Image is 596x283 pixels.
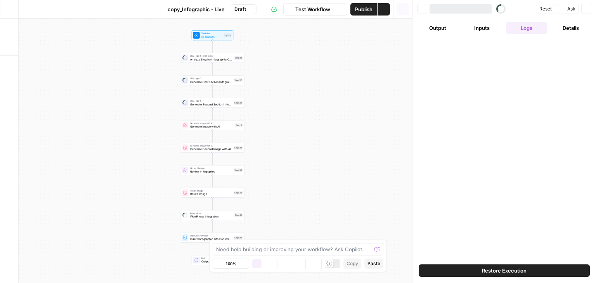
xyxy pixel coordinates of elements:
span: Draft [234,6,246,13]
span: Generate First Section Infographic Prompt [190,79,232,84]
button: Publish [350,3,377,16]
span: LLM · gpt-5-chat-latest [190,54,232,58]
div: Step 15 [234,213,243,217]
div: Step 32 [234,191,243,195]
span: Set Inputs [201,35,222,39]
span: 100% [225,261,236,267]
g: Edge from step_39 to step_30 [212,153,213,165]
button: Reset [536,4,555,14]
span: Generate Second Image with AI [190,147,232,151]
span: LLM · gpt-5 [190,99,232,103]
span: Generate Second Section Infographic Prompt [190,102,232,106]
g: Edge from step_15 to step_28 [212,220,213,232]
span: Run Code · Python [190,234,232,238]
button: Test Workflow [283,3,335,16]
div: Step 38 [234,101,243,105]
g: Edge from step_37 to step_38 [212,85,213,97]
div: Step 30 [234,168,243,172]
span: Integration [190,212,232,215]
button: copy_Infographic - Live [156,3,229,16]
div: LLM · gpt-5Generate First Section Infographic PromptStep 37 [180,75,244,85]
span: LLM · gpt-5 [190,77,232,80]
span: copy_Infographic - Live [168,5,225,13]
span: Generate Image with AI [190,122,234,125]
span: Generate Image with AI [190,124,234,129]
span: Paste [367,260,380,267]
button: Draft [231,4,256,14]
div: IntegrationWordPress IntegrationStep 15 [180,210,244,220]
span: Test Workflow [295,5,330,13]
div: Run Code · PythonInsert Infographic into ContentStep 28 [180,233,244,243]
div: Step 39 [234,146,243,150]
span: Review Infographic [190,169,232,174]
div: Inputs [223,33,231,37]
g: Edge from step_38 to step_3 [212,108,213,120]
g: Edge from step_30 to step_32 [212,175,213,187]
g: Edge from step_18 to step_37 [212,63,213,75]
button: Paste [364,259,383,269]
div: Human ReviewReview InfographicStep 30 [180,165,244,175]
span: WordPress Integration [190,214,232,219]
span: Generate Image with AI [190,144,232,148]
div: LLM · gpt-5Generate Second Section Infographic PromptStep 38 [180,98,244,108]
g: Edge from step_3 to step_39 [212,130,213,142]
button: Output [417,22,458,34]
div: Step 18 [234,56,243,60]
div: Step 28 [234,236,243,240]
span: Human Review [190,167,232,170]
span: Workflow [201,32,222,35]
div: Step 37 [234,78,243,82]
div: Resize ImageResize ImageStep 32 [180,188,244,198]
div: Step 3 [235,123,243,127]
span: Analyze Blog for Infographic Opportunities [190,57,232,62]
button: Details [550,22,591,34]
span: Restore Execution [482,267,527,274]
div: EndOutput [180,255,244,265]
button: Ask [557,4,579,14]
span: Copy [347,260,358,267]
button: Logs [506,22,547,34]
div: Generate Image with AIGenerate Second Image with AIStep 39 [180,143,244,153]
div: Generate Image with AIGenerate Image with AIStep 3 [180,120,244,130]
span: End [201,257,230,260]
div: WorkflowSet InputsInputs [180,30,244,40]
span: Output [201,259,230,264]
span: Publish [355,5,372,13]
div: LLM · gpt-5-chat-latestAnalyze Blog for Infographic OpportunitiesStep 18 [180,53,244,63]
button: Restore Execution [419,264,590,277]
span: Reset [539,5,552,12]
button: Inputs [461,22,502,34]
span: Insert Infographic into Content [190,237,232,241]
span: Resize Image [190,192,232,196]
span: Ask [567,5,575,12]
button: Copy [343,259,361,269]
g: Edge from start to step_18 [212,40,213,52]
g: Edge from step_32 to step_15 [212,198,213,210]
span: Resize Image [190,189,232,193]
